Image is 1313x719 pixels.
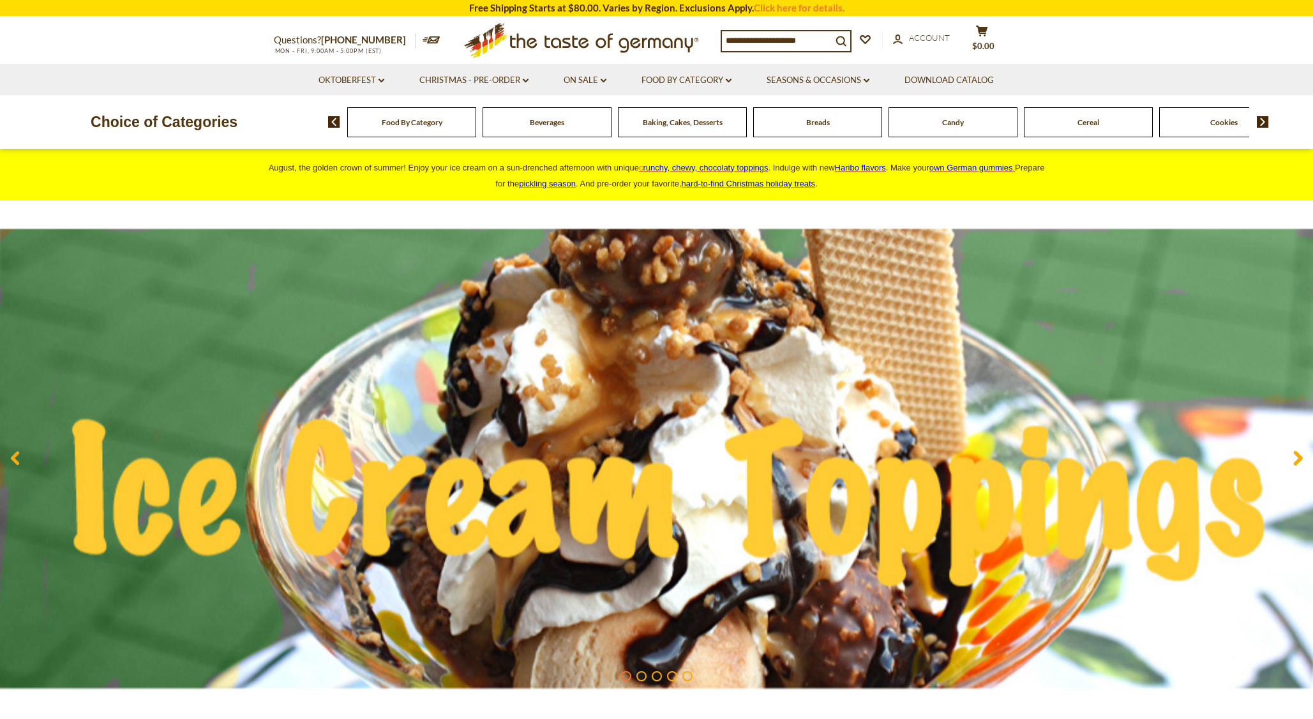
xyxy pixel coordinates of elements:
[767,73,869,87] a: Seasons & Occasions
[963,25,1002,57] button: $0.00
[274,47,382,54] span: MON - FRI, 9:00AM - 5:00PM (EST)
[274,32,416,49] p: Questions?
[530,117,564,127] a: Beverages
[835,163,886,172] a: Haribo flavors
[641,73,732,87] a: Food By Category
[643,163,768,172] span: runchy, chewy, chocolaty toppings
[682,179,818,188] span: .
[904,73,994,87] a: Download Catalog
[909,33,950,43] span: Account
[929,163,1013,172] span: own German gummies
[643,117,723,127] a: Baking, Cakes, Desserts
[321,34,406,45] a: [PHONE_NUMBER]
[754,2,844,13] a: Click here for details.
[806,117,830,127] a: Breads
[419,73,529,87] a: Christmas - PRE-ORDER
[639,163,769,172] a: crunchy, chewy, chocolaty toppings
[972,41,994,51] span: $0.00
[893,31,950,45] a: Account
[382,117,442,127] a: Food By Category
[1257,116,1269,128] img: next arrow
[1077,117,1099,127] a: Cereal
[1210,117,1238,127] a: Cookies
[519,179,576,188] a: pickling season
[328,116,340,128] img: previous arrow
[269,163,1045,188] span: August, the golden crown of summer! Enjoy your ice cream on a sun-drenched afternoon with unique ...
[682,179,816,188] a: hard-to-find Christmas holiday treats
[564,73,606,87] a: On Sale
[929,163,1015,172] a: own German gummies.
[942,117,964,127] a: Candy
[319,73,384,87] a: Oktoberfest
